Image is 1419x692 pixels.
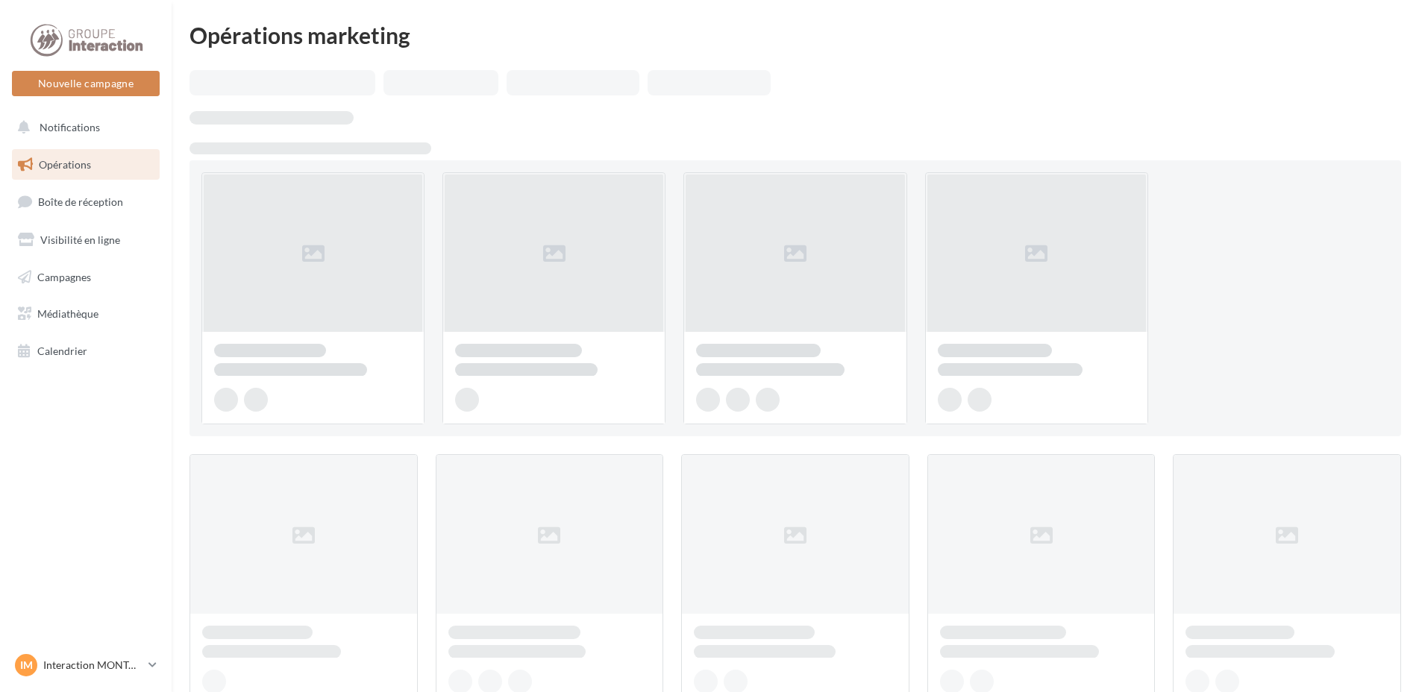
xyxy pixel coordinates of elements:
[9,336,163,367] a: Calendrier
[12,71,160,96] button: Nouvelle campagne
[38,195,123,208] span: Boîte de réception
[37,270,91,283] span: Campagnes
[40,233,120,246] span: Visibilité en ligne
[37,345,87,357] span: Calendrier
[9,224,163,256] a: Visibilité en ligne
[43,658,142,673] p: Interaction MONTAIGU
[189,24,1401,46] div: Opérations marketing
[9,149,163,180] a: Opérations
[37,307,98,320] span: Médiathèque
[40,121,100,133] span: Notifications
[9,186,163,218] a: Boîte de réception
[20,658,33,673] span: IM
[9,298,163,330] a: Médiathèque
[12,651,160,679] a: IM Interaction MONTAIGU
[9,262,163,293] a: Campagnes
[9,112,157,143] button: Notifications
[39,158,91,171] span: Opérations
